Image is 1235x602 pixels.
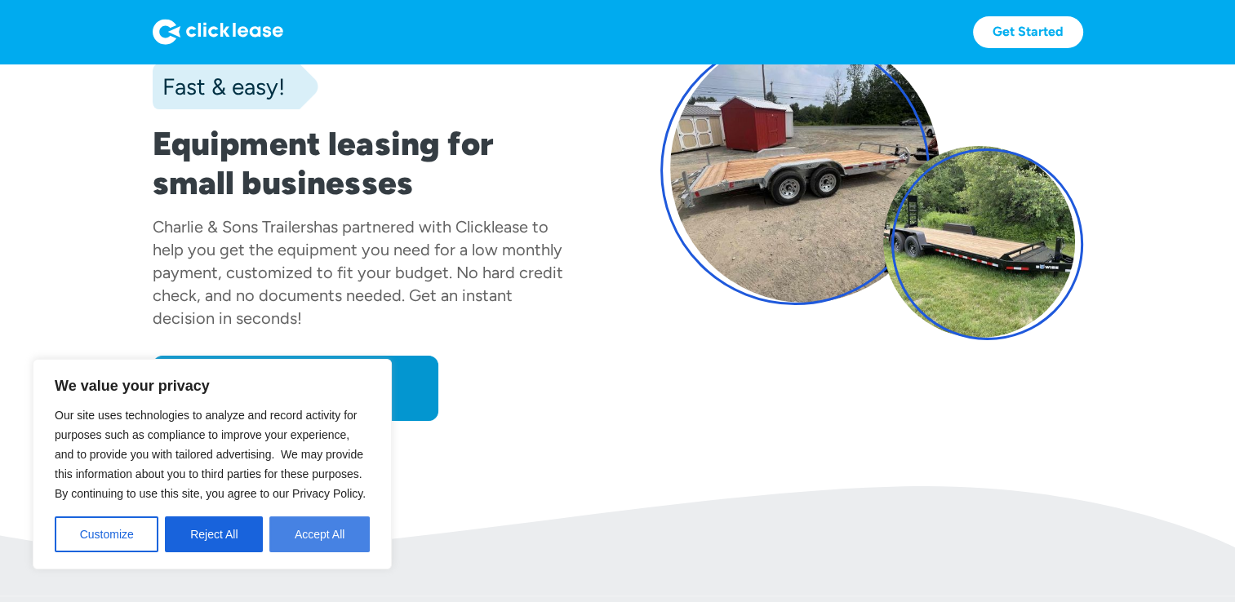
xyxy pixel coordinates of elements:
button: Accept All [269,516,370,552]
div: Charlie & Sons Trailers [153,217,313,237]
span: Our site uses technologies to analyze and record activity for purposes such as compliance to impr... [55,409,366,500]
a: Apply now [153,356,438,421]
div: We value your privacy [33,359,392,569]
div: Fast & easy! [153,70,285,103]
button: Reject All [165,516,263,552]
button: Customize [55,516,158,552]
div: has partnered with Clicklease to help you get the equipment you need for a low monthly payment, c... [153,217,563,328]
a: Get Started [973,16,1083,48]
img: Logo [153,19,283,45]
h1: Equipment leasing for small businesses [153,124,575,202]
p: We value your privacy [55,376,370,396]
